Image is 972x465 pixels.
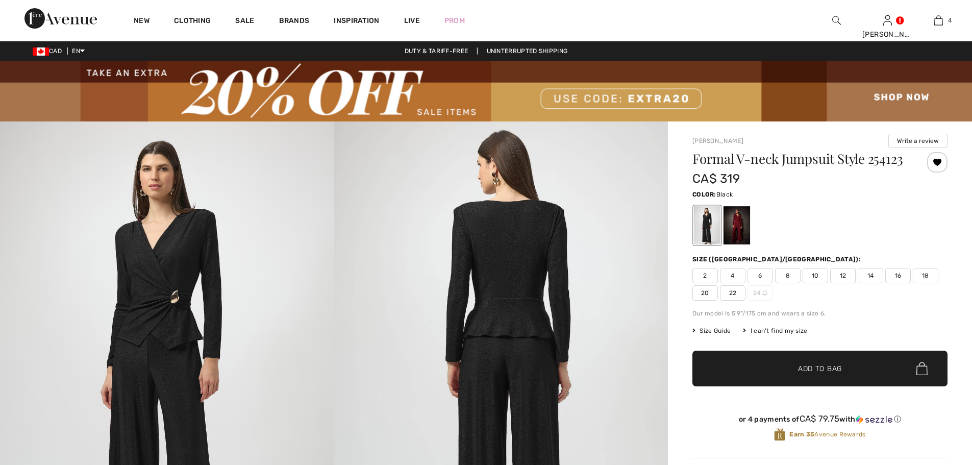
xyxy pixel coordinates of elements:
span: 12 [830,268,856,283]
span: EN [72,47,85,55]
span: Black [716,191,733,198]
span: 22 [720,285,745,301]
a: Sign In [883,15,892,25]
span: 18 [913,268,938,283]
span: 4 [720,268,745,283]
span: 24 [747,285,773,301]
span: Color: [692,191,716,198]
a: [PERSON_NAME] [692,137,743,144]
img: Sezzle [856,415,892,424]
div: Size ([GEOGRAPHIC_DATA]/[GEOGRAPHIC_DATA]): [692,255,863,264]
img: Canadian Dollar [33,47,49,56]
a: Live [404,15,420,26]
img: ring-m.svg [762,290,767,296]
span: 2 [692,268,718,283]
img: Bag.svg [916,362,928,375]
div: [PERSON_NAME] [862,29,912,40]
div: or 4 payments ofCA$ 79.75withSezzle Click to learn more about Sezzle [692,414,948,428]
span: Size Guide [692,326,731,335]
span: 14 [858,268,883,283]
img: My Info [883,14,892,27]
span: CA$ 79.75 [800,413,840,424]
div: or 4 payments of with [692,414,948,424]
button: Add to Bag [692,351,948,386]
img: 1ère Avenue [24,8,97,29]
img: search the website [832,14,841,27]
div: Black [694,206,720,244]
span: 8 [775,268,801,283]
a: Brands [279,16,310,27]
div: Our model is 5'9"/175 cm and wears a size 6. [692,309,948,318]
span: Avenue Rewards [789,430,865,439]
span: 16 [885,268,911,283]
span: Inspiration [334,16,379,27]
a: Prom [444,15,465,26]
strong: Earn 35 [789,431,814,438]
img: Avenue Rewards [774,428,785,442]
span: 6 [747,268,773,283]
a: 4 [913,14,963,27]
div: Deep cherry [724,206,750,244]
h1: Formal V-neck Jumpsuit Style 254123 [692,152,905,165]
span: CA$ 319 [692,172,740,186]
a: Sale [235,16,254,27]
span: 10 [803,268,828,283]
a: Clothing [174,16,211,27]
span: Add to Bag [798,363,842,374]
span: CAD [33,47,66,55]
a: New [134,16,149,27]
button: Write a review [888,134,948,148]
span: 20 [692,285,718,301]
div: I can't find my size [743,326,807,335]
img: My Bag [934,14,943,27]
span: 4 [948,16,952,25]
